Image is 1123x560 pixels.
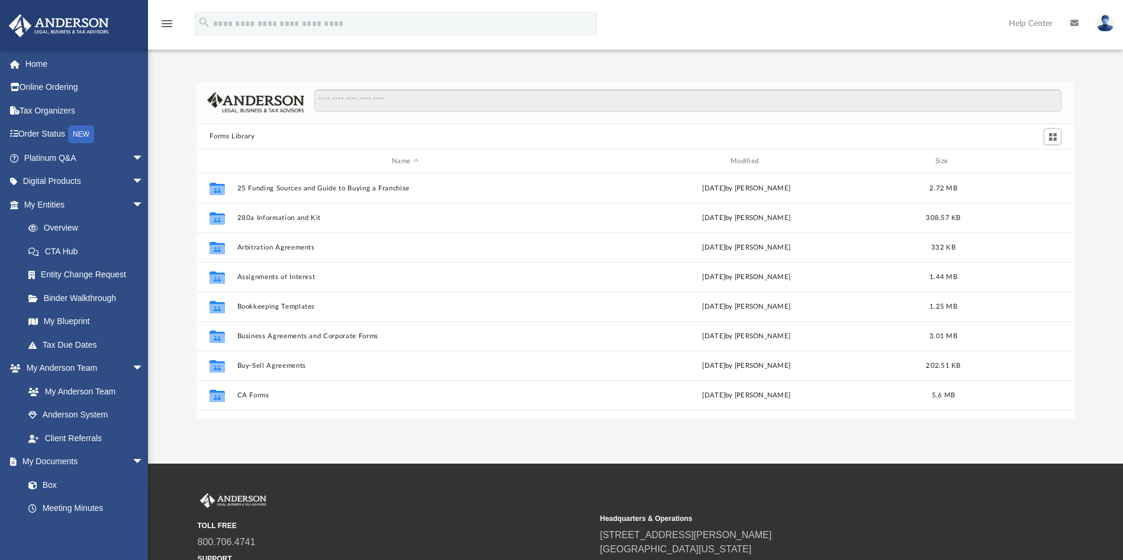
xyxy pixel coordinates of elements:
input: Search files and folders [314,89,1061,112]
i: menu [160,17,174,31]
div: [DATE] by [PERSON_NAME] [578,331,915,342]
i: search [198,16,211,29]
a: Order StatusNEW [8,122,162,147]
a: My Anderson Team [17,380,150,403]
a: menu [160,22,174,31]
small: TOLL FREE [198,520,592,531]
span: arrow_drop_down [132,146,156,170]
div: NEW [68,125,94,143]
a: Binder Walkthrough [17,286,162,310]
img: User Pic [1096,15,1114,32]
div: [DATE] by [PERSON_NAME] [578,302,915,312]
button: Assignments of Interest [237,273,574,281]
button: Bookkeeping Templates [237,303,574,310]
a: Tax Organizers [8,99,162,122]
a: CTA Hub [17,239,162,263]
small: Headquarters & Operations [600,513,995,524]
a: My Anderson Teamarrow_drop_down [8,357,156,380]
a: My Entitiesarrow_drop_down [8,193,162,216]
span: 1.25 MB [929,303,957,310]
a: Client Referrals [17,426,156,450]
div: Size [920,156,967,167]
a: Meeting Minutes [17,497,156,520]
span: 5.6 MB [932,392,955,399]
a: Forms Library [17,520,150,543]
img: Anderson Advisors Platinum Portal [198,493,269,509]
a: Tax Due Dates [17,333,162,357]
a: My Blueprint [17,310,156,334]
span: 2.72 MB [929,185,957,192]
div: id [202,156,231,167]
a: Entity Change Request [17,263,162,287]
div: [DATE] by [PERSON_NAME] [578,390,915,401]
a: Box [17,473,150,497]
span: arrow_drop_down [132,357,156,381]
a: Anderson System [17,403,156,427]
div: [DATE] by [PERSON_NAME] [578,272,915,283]
button: Arbitration Agreements [237,244,574,251]
a: Home [8,52,162,76]
span: 308.57 KB [926,215,961,221]
img: Anderson Advisors Platinum Portal [5,14,112,37]
span: 332 KB [932,244,956,251]
div: [DATE] by [PERSON_NAME] [578,361,915,371]
button: Forms Library [210,131,255,142]
button: Switch to Grid View [1044,128,1061,145]
span: 1.44 MB [929,274,957,280]
a: Online Ordering [8,76,162,99]
a: 800.706.4741 [198,537,256,547]
button: 25 Funding Sources and Guide to Buying a Franchise [237,184,574,192]
div: Modified [578,156,915,167]
a: Digital Productsarrow_drop_down [8,170,162,193]
a: Platinum Q&Aarrow_drop_down [8,146,162,170]
button: Business Agreements and Corporate Forms [237,332,574,340]
button: 280a Information and Kit [237,214,574,222]
div: grid [197,173,1074,418]
div: [DATE] by [PERSON_NAME] [578,242,915,253]
span: 202.51 KB [926,362,961,369]
div: [DATE] by [PERSON_NAME] [578,213,915,224]
button: CA Forms [237,391,574,399]
div: [DATE] by [PERSON_NAME] [578,183,915,194]
span: arrow_drop_down [132,193,156,217]
a: My Documentsarrow_drop_down [8,450,156,474]
span: arrow_drop_down [132,170,156,194]
span: 3.01 MB [929,333,957,339]
div: id [973,156,1056,167]
a: Overview [17,216,162,240]
button: Buy-Sell Agreements [237,362,574,370]
span: arrow_drop_down [132,450,156,474]
a: [STREET_ADDRESS][PERSON_NAME] [600,530,772,540]
div: Name [237,156,573,167]
a: [GEOGRAPHIC_DATA][US_STATE] [600,544,752,554]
